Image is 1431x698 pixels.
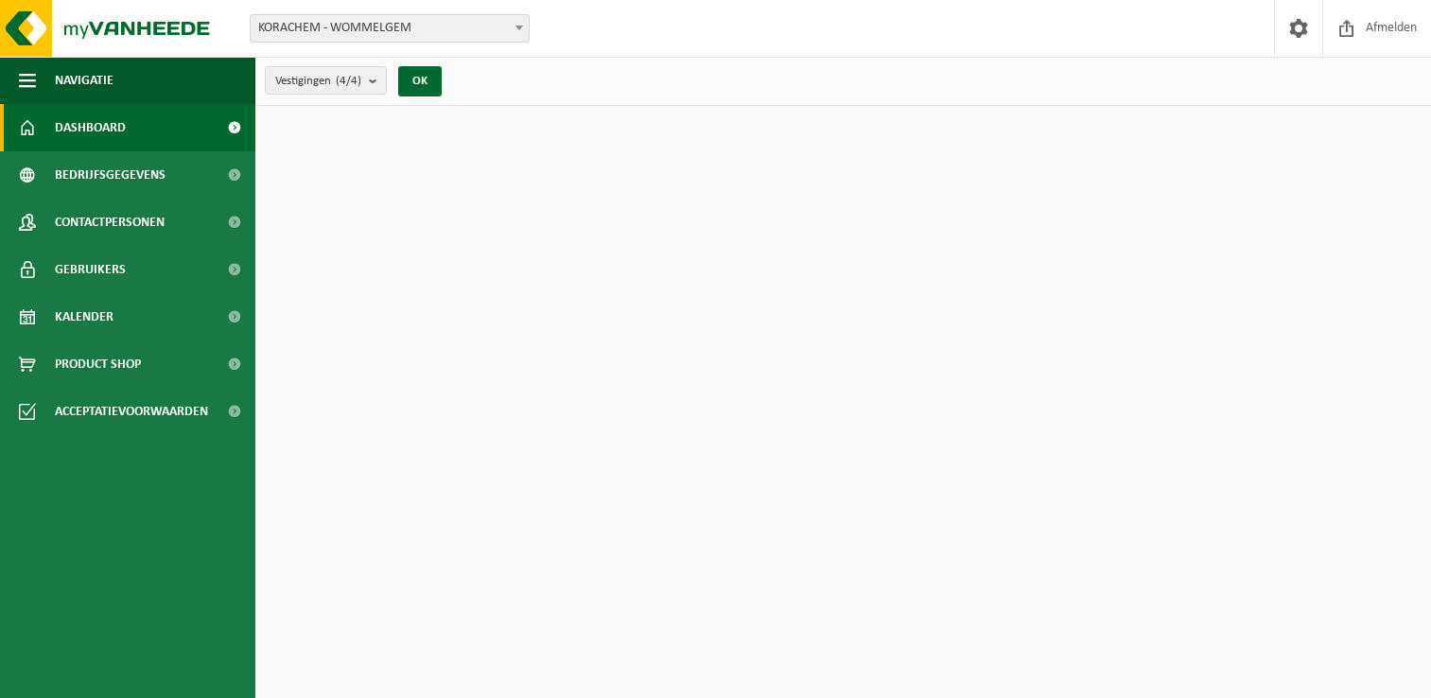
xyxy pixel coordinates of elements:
span: Kalender [55,293,113,340]
button: OK [398,66,442,96]
button: Vestigingen(4/4) [265,66,387,95]
span: Vestigingen [275,67,361,96]
span: KORACHEM - WOMMELGEM [251,15,529,42]
span: Acceptatievoorwaarden [55,388,208,435]
span: Bedrijfsgegevens [55,151,166,199]
span: Gebruikers [55,246,126,293]
span: Navigatie [55,57,113,104]
span: Product Shop [55,340,141,388]
span: KORACHEM - WOMMELGEM [250,14,530,43]
span: Contactpersonen [55,199,165,246]
count: (4/4) [336,75,361,87]
span: Dashboard [55,104,126,151]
